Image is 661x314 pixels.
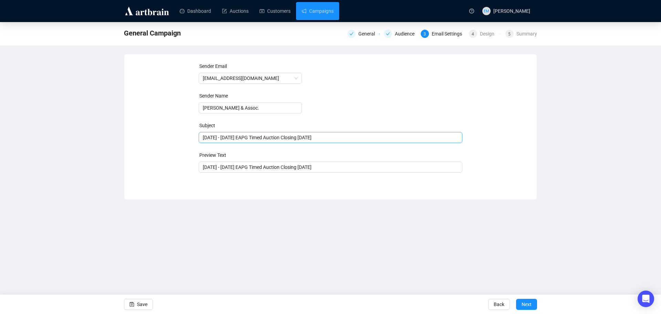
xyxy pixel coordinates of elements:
[137,295,147,314] span: Save
[180,2,211,20] a: Dashboard
[199,151,463,159] div: Preview Text
[199,93,228,99] label: Sender Name
[384,30,416,38] div: Audience
[480,30,499,38] div: Design
[129,302,134,307] span: save
[124,299,153,310] button: Save
[494,295,504,314] span: Back
[302,2,334,20] a: Campaigns
[505,30,537,38] div: 5Summary
[472,32,474,37] span: 4
[203,73,298,83] span: info@jeffreysevans.com
[349,32,354,36] span: check
[421,30,465,38] div: 3Email Settings
[432,30,466,38] div: Email Settings
[358,30,379,38] div: General
[469,9,474,13] span: question-circle
[508,32,511,37] span: 5
[386,32,390,36] span: check
[199,122,463,129] div: Subject
[484,8,489,14] span: EM
[395,30,419,38] div: Audience
[124,6,170,17] img: logo
[522,295,532,314] span: Next
[124,28,181,39] span: General Campaign
[347,30,380,38] div: General
[260,2,291,20] a: Customers
[516,30,537,38] div: Summary
[423,32,426,37] span: 3
[222,2,249,20] a: Auctions
[199,63,227,69] label: Sender Email
[516,299,537,310] button: Next
[469,30,501,38] div: 4Design
[638,291,654,307] div: Open Intercom Messenger
[488,299,510,310] button: Back
[493,8,530,14] span: [PERSON_NAME]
